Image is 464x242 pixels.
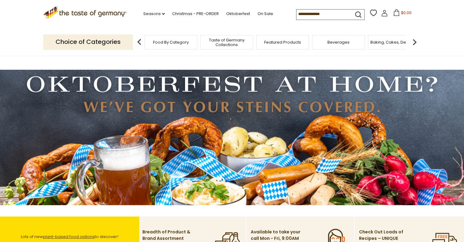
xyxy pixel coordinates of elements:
a: Seasons [143,10,165,17]
a: Featured Products [264,40,301,45]
a: Oktoberfest [226,10,250,17]
a: Christmas - PRE-ORDER [172,10,219,17]
a: Taste of Germany Collections [202,38,251,47]
a: plant-based food options [43,234,95,240]
a: Beverages [327,40,350,45]
a: Food By Category [153,40,189,45]
p: Breadth of Product & Brand Assortment [142,229,193,242]
button: $0.00 [389,9,415,18]
img: previous arrow [133,36,145,48]
a: On Sale [257,10,273,17]
a: Baking, Cakes, Desserts [370,40,418,45]
img: next arrow [408,36,421,48]
p: Choice of Categories [43,34,133,49]
span: $0.00 [401,10,412,15]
